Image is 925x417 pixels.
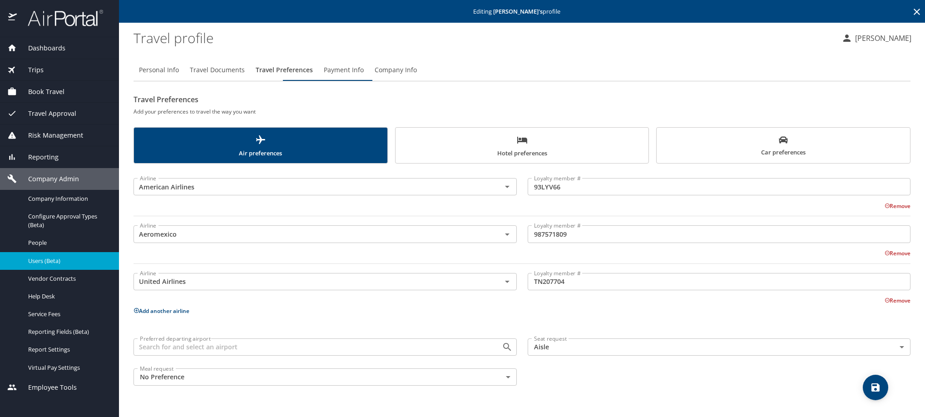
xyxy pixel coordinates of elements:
span: Payment Info [324,65,364,76]
span: People [28,238,108,247]
span: Employee Tools [17,382,77,392]
button: Remove [885,202,910,210]
h2: Travel Preferences [134,92,910,107]
p: [PERSON_NAME] [852,33,911,44]
div: Profile [134,59,910,81]
span: Vendor Contracts [28,274,108,283]
button: Add another airline [134,307,189,315]
input: Select an Airline [136,276,487,288]
button: save [863,375,888,400]
button: Remove [885,249,910,257]
span: Air preferences [139,134,382,159]
span: Trips [17,65,44,75]
button: Open [501,341,514,353]
span: Travel Approval [17,109,76,119]
div: scrollable force tabs example [134,127,910,164]
input: Search for and select an airport [136,341,487,353]
img: icon-airportal.png [8,9,18,27]
button: Open [501,180,514,193]
div: No Preference [134,368,517,386]
span: Travel Documents [190,65,245,76]
span: Service Fees [28,310,108,318]
button: [PERSON_NAME] [838,30,915,46]
span: Hotel preferences [401,134,643,159]
p: Editing profile [122,9,922,15]
span: Reporting [17,152,59,162]
button: Open [501,228,514,241]
input: Select an Airline [136,181,487,193]
span: Dashboards [17,43,65,53]
h1: Travel profile [134,24,834,52]
span: Company Information [28,194,108,203]
button: Open [501,275,514,288]
span: Company Info [375,65,417,76]
span: Virtual Pay Settings [28,363,108,372]
img: airportal-logo.png [18,9,103,27]
span: Help Desk [28,292,108,301]
span: Company Admin [17,174,79,184]
strong: [PERSON_NAME] 's [493,7,543,15]
span: Book Travel [17,87,64,97]
span: Risk Management [17,130,83,140]
span: Configure Approval Types (Beta) [28,212,108,229]
div: Aisle [528,338,911,356]
span: Travel Preferences [256,65,313,76]
span: Reporting Fields (Beta) [28,328,108,336]
span: Car preferences [662,135,905,158]
span: Personal Info [139,65,179,76]
span: Report Settings [28,345,108,354]
input: Select an Airline [136,228,487,240]
span: Users (Beta) [28,257,108,265]
button: Remove [885,297,910,304]
h6: Add your preferences to travel the way you want [134,107,910,116]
